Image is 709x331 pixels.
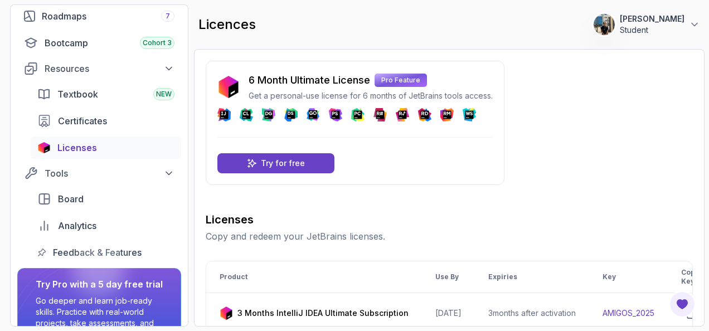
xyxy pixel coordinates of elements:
a: roadmaps [17,5,181,27]
th: Product [206,261,422,293]
h2: licences [198,16,256,33]
span: Textbook [57,87,98,101]
a: bootcamp [17,32,181,54]
button: Open Feedback Button [669,291,696,318]
div: Bootcamp [45,36,174,50]
th: Key [589,261,668,293]
a: certificates [31,110,181,132]
button: Tools [17,163,181,183]
p: 3 Months IntelliJ IDEA Ultimate Subscription [237,308,409,319]
p: Pro Feature [375,74,427,87]
th: Use By [422,261,475,293]
div: Resources [45,62,174,75]
span: Cohort 3 [143,38,172,47]
img: jetbrains icon [220,306,233,320]
span: Licenses [57,141,97,154]
div: Tools [45,167,174,180]
th: Expiries [475,261,589,293]
img: user profile image [594,14,615,35]
img: jetbrains icon [37,142,51,153]
p: Try for free [261,158,305,169]
a: textbook [31,83,181,105]
p: 6 Month Ultimate License [249,72,370,88]
span: 7 [166,12,170,21]
p: Student [620,25,684,36]
a: feedback [31,241,181,264]
span: Board [58,192,84,206]
p: [PERSON_NAME] [620,13,684,25]
a: Try for free [217,153,334,173]
p: Get a personal-use license for 6 months of JetBrains tools access. [249,90,493,101]
img: jetbrains icon [217,76,240,98]
button: user profile image[PERSON_NAME]Student [593,13,700,36]
h3: Licenses [206,212,693,227]
span: NEW [156,90,172,99]
div: Roadmaps [42,9,174,23]
span: Feedback & Features [53,246,142,259]
button: Resources [17,59,181,79]
a: licenses [31,137,181,159]
span: Certificates [58,114,107,128]
a: analytics [31,215,181,237]
a: board [31,188,181,210]
p: Copy and redeem your JetBrains licenses. [206,230,693,243]
span: Analytics [58,219,96,232]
